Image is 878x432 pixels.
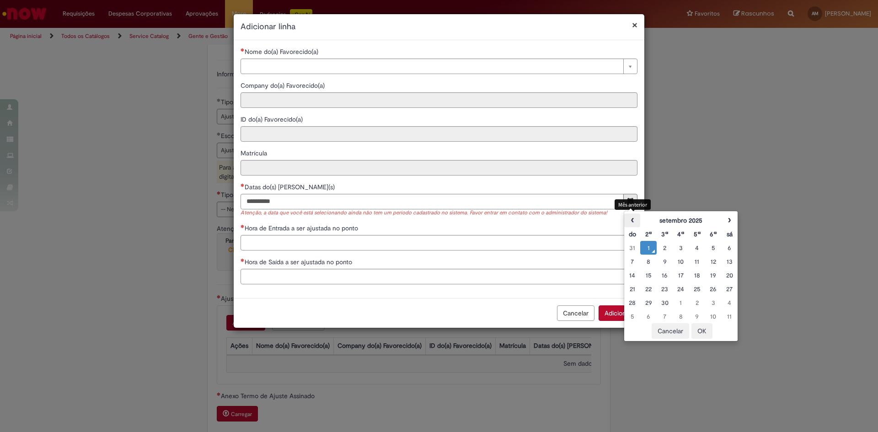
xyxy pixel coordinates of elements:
[652,323,689,339] button: Cancelar
[724,298,735,307] div: 04 October 2025 Saturday
[624,211,738,341] div: Escolher data
[241,258,245,262] span: Necessários
[626,284,638,293] div: 21 September 2025 Sunday
[722,227,738,241] th: Sábado
[675,298,686,307] div: 01 October 2025 Wednesday
[691,312,703,321] div: 09 October 2025 Thursday
[642,243,654,252] div: O seletor de data foi aberto.01 September 2025 Monday
[724,284,735,293] div: 27 September 2025 Saturday
[245,48,320,56] span: Necessários - Nome do(a) Favorecido(a)
[642,312,654,321] div: 06 October 2025 Monday
[659,298,670,307] div: 30 September 2025 Tuesday
[241,160,637,176] input: Matrícula
[241,269,637,284] input: Hora de Saída a ser ajustada no ponto
[675,312,686,321] div: 08 October 2025 Wednesday
[657,227,673,241] th: Terça-feira
[245,258,354,266] span: Hora de Saída a ser ajustada no ponto
[241,81,327,90] span: Somente leitura - Company do(a) Favorecido(a)
[626,312,638,321] div: 05 October 2025 Sunday
[241,183,245,187] span: Necessários
[722,213,738,227] th: Próximo mês
[241,115,305,123] span: Somente leitura - ID do(a) Favorecido(a)
[659,271,670,280] div: 16 September 2025 Tuesday
[642,257,654,266] div: 08 September 2025 Monday
[632,20,637,30] button: Fechar modal
[245,183,337,191] span: Datas do(s) [PERSON_NAME](s)
[707,284,719,293] div: 26 September 2025 Friday
[707,271,719,280] div: 19 September 2025 Friday
[624,227,640,241] th: Domingo
[642,298,654,307] div: 29 September 2025 Monday
[642,271,654,280] div: 15 September 2025 Monday
[241,235,637,251] input: Hora de Entrada a ser ajustada no ponto
[691,284,703,293] div: 25 September 2025 Thursday
[724,312,735,321] div: 11 October 2025 Saturday
[241,126,637,142] input: ID do(a) Favorecido(a)
[659,284,670,293] div: 23 September 2025 Tuesday
[623,194,637,209] button: Mostrar calendário para Datas do(s) Ajuste(s)
[691,257,703,266] div: 11 September 2025 Thursday
[689,227,705,241] th: Quinta-feira
[241,21,637,33] h2: Adicionar linha
[241,48,245,52] span: Necessários
[626,271,638,280] div: 14 September 2025 Sunday
[724,243,735,252] div: 06 September 2025 Saturday
[724,257,735,266] div: 13 September 2025 Saturday
[241,59,637,74] a: Limpar campo Nome do(a) Favorecido(a)
[659,243,670,252] div: 02 September 2025 Tuesday
[642,284,654,293] div: 22 September 2025 Monday
[241,194,624,209] input: Datas do(s) Ajuste(s)
[659,257,670,266] div: 09 September 2025 Tuesday
[707,312,719,321] div: 10 October 2025 Friday
[241,149,269,157] span: Somente leitura - Matrícula
[691,323,712,339] button: OK
[640,213,721,227] th: setembro 2025. Alternar mês
[691,271,703,280] div: 18 September 2025 Thursday
[626,243,638,252] div: 31 August 2025 Sunday
[675,284,686,293] div: 24 September 2025 Wednesday
[691,243,703,252] div: 04 September 2025 Thursday
[599,305,637,321] button: Adicionar
[705,227,721,241] th: Sexta-feira
[675,243,686,252] div: 03 September 2025 Wednesday
[659,312,670,321] div: 07 October 2025 Tuesday
[673,227,689,241] th: Quarta-feira
[707,243,719,252] div: 05 September 2025 Friday
[707,257,719,266] div: 12 September 2025 Friday
[245,224,360,232] span: Hora de Entrada a ser ajustada no ponto
[241,92,637,108] input: Company do(a) Favorecido(a)
[675,257,686,266] div: 10 September 2025 Wednesday
[557,305,594,321] button: Cancelar
[724,271,735,280] div: 20 September 2025 Saturday
[675,271,686,280] div: 17 September 2025 Wednesday
[707,298,719,307] div: 03 October 2025 Friday
[615,199,651,210] div: Mês anterior
[640,227,656,241] th: Segunda-feira
[624,213,640,227] th: Mês anterior
[241,209,637,217] div: Atenção, a data que você está selecionando ainda não tem um período cadastrado no sistema. Favor ...
[626,298,638,307] div: 28 September 2025 Sunday
[691,298,703,307] div: 02 October 2025 Thursday
[241,224,245,228] span: Necessários
[626,257,638,266] div: 07 September 2025 Sunday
